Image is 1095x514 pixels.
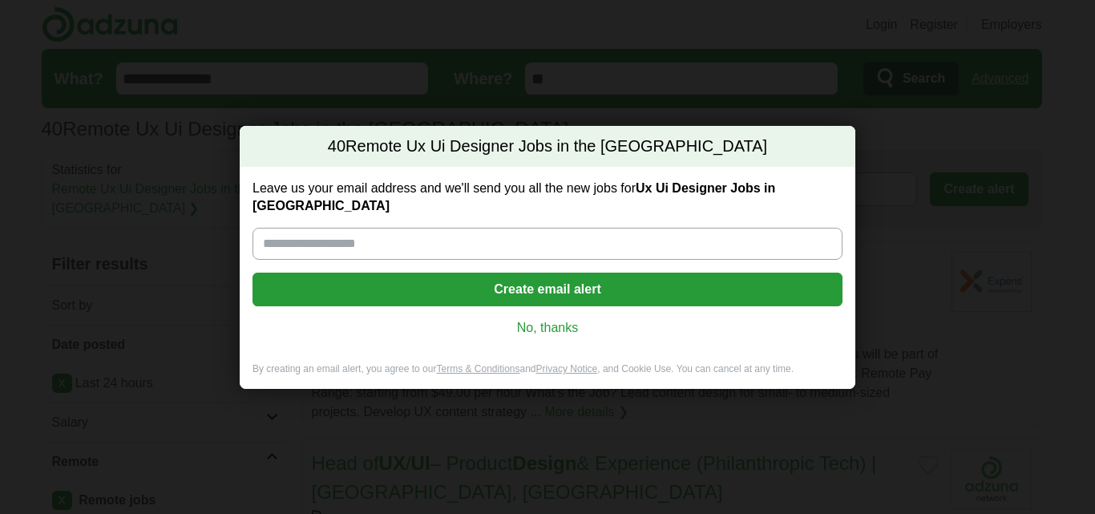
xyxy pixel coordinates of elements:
a: Privacy Notice [536,363,598,374]
button: Create email alert [253,273,842,306]
div: By creating an email alert, you agree to our and , and Cookie Use. You can cancel at any time. [240,362,855,389]
a: No, thanks [265,319,830,337]
span: 40 [328,136,345,158]
a: Terms & Conditions [436,363,519,374]
h2: Remote Ux Ui Designer Jobs in the [GEOGRAPHIC_DATA] [240,126,855,168]
label: Leave us your email address and we'll send you all the new jobs for [253,180,842,215]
